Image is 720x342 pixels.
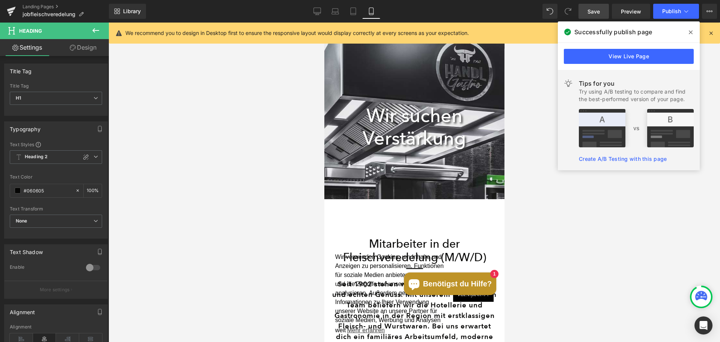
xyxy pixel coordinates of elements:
[56,39,110,56] a: Design
[662,8,681,14] span: Publish
[77,250,174,274] inbox-online-store-chat: Onlineshop-Chat von Shopify
[24,186,72,195] input: Color
[574,27,652,36] span: Successfully publish page
[5,281,107,298] button: More settings
[10,174,102,180] div: Text Color
[10,305,35,315] div: Alignment
[653,4,699,19] button: Publish
[54,3,126,23] img: Handl Gastro
[23,4,109,10] a: Landing Pages
[10,264,78,272] div: Enable
[10,141,102,147] div: Text Styles
[19,28,42,34] span: Heading
[10,324,102,330] div: Alignment
[10,83,102,89] div: Title Tag
[125,29,469,37] p: We recommend you to design in Desktop first to ensure the responsive layout would display correct...
[123,8,141,15] span: Library
[16,218,27,224] b: None
[579,79,694,88] div: Tips for you
[362,4,380,19] a: Mobile
[84,184,102,197] div: %
[16,95,21,101] b: H1
[612,4,650,19] a: Preview
[326,4,344,19] a: Laptop
[560,4,575,19] button: Redo
[25,154,48,160] b: Heading 2
[702,4,717,19] button: More
[579,156,667,162] a: Create A/B Testing with this page
[308,4,326,19] a: Desktop
[156,9,173,17] a: 0
[621,8,641,15] span: Preview
[164,5,173,21] span: 0
[10,64,32,74] div: Title Tag
[40,286,70,293] p: More settings
[344,4,362,19] a: Tablet
[579,88,694,103] div: Try using A/B testing to compare and find the best-performed version of your page.
[694,316,712,334] div: Open Intercom Messenger
[542,4,557,19] button: Undo
[10,122,41,132] div: Typography
[10,206,102,212] div: Text Transform
[587,8,600,15] span: Save
[564,79,573,88] img: light.svg
[579,109,694,147] img: tip.png
[16,4,42,21] span: Menü
[23,11,75,17] span: jobfleischveredelung
[564,49,694,64] a: View Live Page
[6,256,175,340] h6: Seit 1902 stehen wir für Qualität, Tradition und echten Genuss. Mit unserem 25-köpfigen Team beli...
[10,245,43,255] div: Text Shadow
[109,4,146,19] a: New Library
[6,215,175,242] h1: Mitarbeiter in der Fleischveredelung (M/W/D)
